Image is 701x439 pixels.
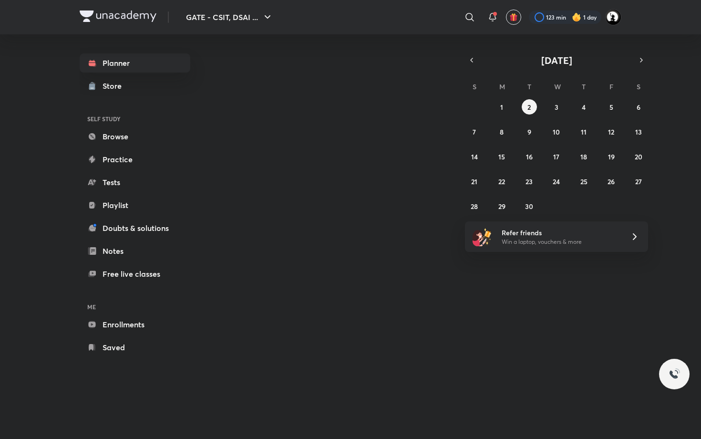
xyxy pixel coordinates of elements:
abbr: September 30, 2025 [525,202,533,211]
button: September 13, 2025 [631,124,646,139]
abbr: September 20, 2025 [635,152,642,161]
button: September 23, 2025 [522,174,537,189]
abbr: September 21, 2025 [471,177,477,186]
a: Free live classes [80,264,190,283]
abbr: September 12, 2025 [608,127,614,136]
abbr: September 15, 2025 [498,152,505,161]
button: September 19, 2025 [604,149,619,164]
button: September 16, 2025 [522,149,537,164]
abbr: September 6, 2025 [637,103,640,112]
button: September 15, 2025 [494,149,509,164]
abbr: Friday [609,82,613,91]
a: Browse [80,127,190,146]
abbr: September 26, 2025 [608,177,615,186]
button: September 8, 2025 [494,124,509,139]
button: September 17, 2025 [549,149,564,164]
abbr: September 3, 2025 [555,103,558,112]
button: September 20, 2025 [631,149,646,164]
abbr: September 25, 2025 [580,177,588,186]
abbr: September 24, 2025 [553,177,560,186]
button: September 12, 2025 [604,124,619,139]
button: [DATE] [478,53,635,67]
span: [DATE] [541,54,572,67]
a: Tests [80,173,190,192]
abbr: September 23, 2025 [526,177,533,186]
abbr: September 17, 2025 [553,152,559,161]
div: Store [103,80,127,92]
button: September 28, 2025 [467,199,482,214]
button: September 3, 2025 [549,99,564,115]
h6: SELF STUDY [80,111,190,127]
button: September 26, 2025 [604,174,619,189]
button: September 27, 2025 [631,174,646,189]
img: Company Logo [80,10,156,22]
a: Enrollments [80,315,190,334]
abbr: September 28, 2025 [471,202,478,211]
button: September 1, 2025 [494,99,509,115]
img: ttu [669,368,680,380]
a: Planner [80,53,190,73]
button: September 5, 2025 [604,99,619,115]
button: September 2, 2025 [522,99,537,115]
abbr: Monday [499,82,505,91]
h6: ME [80,299,190,315]
button: September 24, 2025 [549,174,564,189]
button: September 4, 2025 [576,99,591,115]
abbr: September 13, 2025 [635,127,642,136]
button: September 29, 2025 [494,199,509,214]
img: streak [572,12,581,22]
abbr: Wednesday [554,82,561,91]
abbr: September 10, 2025 [553,127,560,136]
button: September 11, 2025 [576,124,591,139]
button: September 22, 2025 [494,174,509,189]
a: Saved [80,338,190,357]
abbr: September 5, 2025 [609,103,613,112]
a: Store [80,76,190,95]
button: September 21, 2025 [467,174,482,189]
button: September 30, 2025 [522,199,537,214]
abbr: September 7, 2025 [473,127,476,136]
button: September 6, 2025 [631,99,646,115]
a: Company Logo [80,10,156,24]
abbr: September 4, 2025 [582,103,586,112]
button: GATE - CSIT, DSAI ... [180,8,279,27]
a: Playlist [80,196,190,215]
button: avatar [506,10,521,25]
abbr: Saturday [637,82,640,91]
a: Practice [80,150,190,169]
button: September 10, 2025 [549,124,564,139]
a: Notes [80,241,190,261]
img: AMAN SHARMA [605,9,621,25]
abbr: September 16, 2025 [526,152,533,161]
img: referral [473,227,492,246]
abbr: September 22, 2025 [498,177,505,186]
abbr: September 9, 2025 [527,127,531,136]
abbr: September 29, 2025 [498,202,505,211]
abbr: Thursday [582,82,586,91]
abbr: September 27, 2025 [635,177,642,186]
abbr: September 18, 2025 [580,152,587,161]
button: September 18, 2025 [576,149,591,164]
button: September 7, 2025 [467,124,482,139]
abbr: September 8, 2025 [500,127,504,136]
abbr: September 14, 2025 [471,152,478,161]
abbr: September 11, 2025 [581,127,587,136]
a: Doubts & solutions [80,219,190,238]
button: September 9, 2025 [522,124,537,139]
abbr: Sunday [473,82,476,91]
abbr: Tuesday [527,82,531,91]
p: Win a laptop, vouchers & more [502,238,619,246]
button: September 25, 2025 [576,174,591,189]
h6: Refer friends [502,228,619,238]
abbr: September 19, 2025 [608,152,615,161]
abbr: September 2, 2025 [527,103,531,112]
button: September 14, 2025 [467,149,482,164]
img: avatar [509,13,518,21]
abbr: September 1, 2025 [500,103,503,112]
